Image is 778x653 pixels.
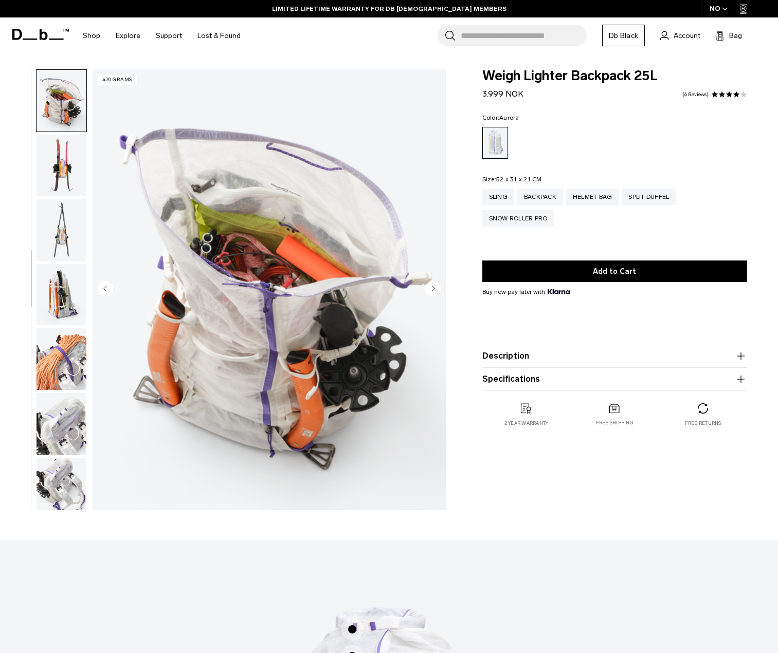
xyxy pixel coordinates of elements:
[504,420,549,427] p: 2 year warranty
[93,69,446,510] li: 9 / 18
[517,189,563,205] a: Backpack
[729,30,742,41] span: Bag
[674,30,700,41] span: Account
[482,210,554,227] a: Snow Roller Pro
[36,134,87,197] button: Weigh_Lighter_Backpack_25L_8.png
[602,25,645,46] a: Db Black
[156,17,182,54] a: Support
[660,29,700,42] a: Account
[37,135,86,196] img: Weigh_Lighter_Backpack_25L_8.png
[37,70,86,132] img: Weigh_Lighter_Backpack_25L_7.png
[482,287,570,296] span: Buy now pay later with
[622,189,676,205] a: Split Duffel
[37,393,86,455] img: Weigh_Lighter_Backpack_25L_12.png
[75,17,248,54] nav: Main Navigation
[596,419,634,426] p: Free shipping
[36,199,87,262] button: Weigh_Lighter_Backpack_25L_9.png
[116,17,140,54] a: Explore
[98,74,137,85] p: 470 grams
[548,289,570,294] img: {"height" => 20, "alt" => "Klarna"}
[197,17,241,54] a: Lost & Found
[499,114,519,121] span: Aurora
[682,92,709,97] a: 6 reviews
[425,281,441,298] button: Next slide
[37,264,86,326] img: Weigh_Lighter_Backpack_25L_10.png
[716,29,742,42] button: Bag
[482,176,542,182] legend: Size:
[566,189,619,205] a: Helmet Bag
[482,189,514,205] a: Sling
[36,328,87,390] button: Weigh_Lighter_Backpack_25L_11.png
[37,199,86,261] img: Weigh_Lighter_Backpack_25L_9.png
[482,350,747,362] button: Description
[272,4,506,13] a: LIMITED LIFETIME WARRANTY FOR DB [DEMOGRAPHIC_DATA] MEMBERS
[37,458,86,519] img: Weigh_Lighter_Backpack_25L_13.png
[98,281,113,298] button: Previous slide
[482,260,747,282] button: Add to Cart
[496,176,542,183] span: 52 x 31 x 21 CM
[482,89,523,99] span: 3.999 NOK
[37,328,86,390] img: Weigh_Lighter_Backpack_25L_11.png
[36,69,87,132] button: Weigh_Lighter_Backpack_25L_7.png
[83,17,100,54] a: Shop
[685,420,721,427] p: Free returns
[482,373,747,385] button: Specifications
[36,393,87,455] button: Weigh_Lighter_Backpack_25L_12.png
[93,69,446,510] img: Weigh_Lighter_Backpack_25L_7.png
[482,69,747,83] span: Weigh Lighter Backpack 25L
[36,264,87,326] button: Weigh_Lighter_Backpack_25L_10.png
[482,127,508,159] a: Aurora
[36,457,87,520] button: Weigh_Lighter_Backpack_25L_13.png
[482,115,519,121] legend: Color:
